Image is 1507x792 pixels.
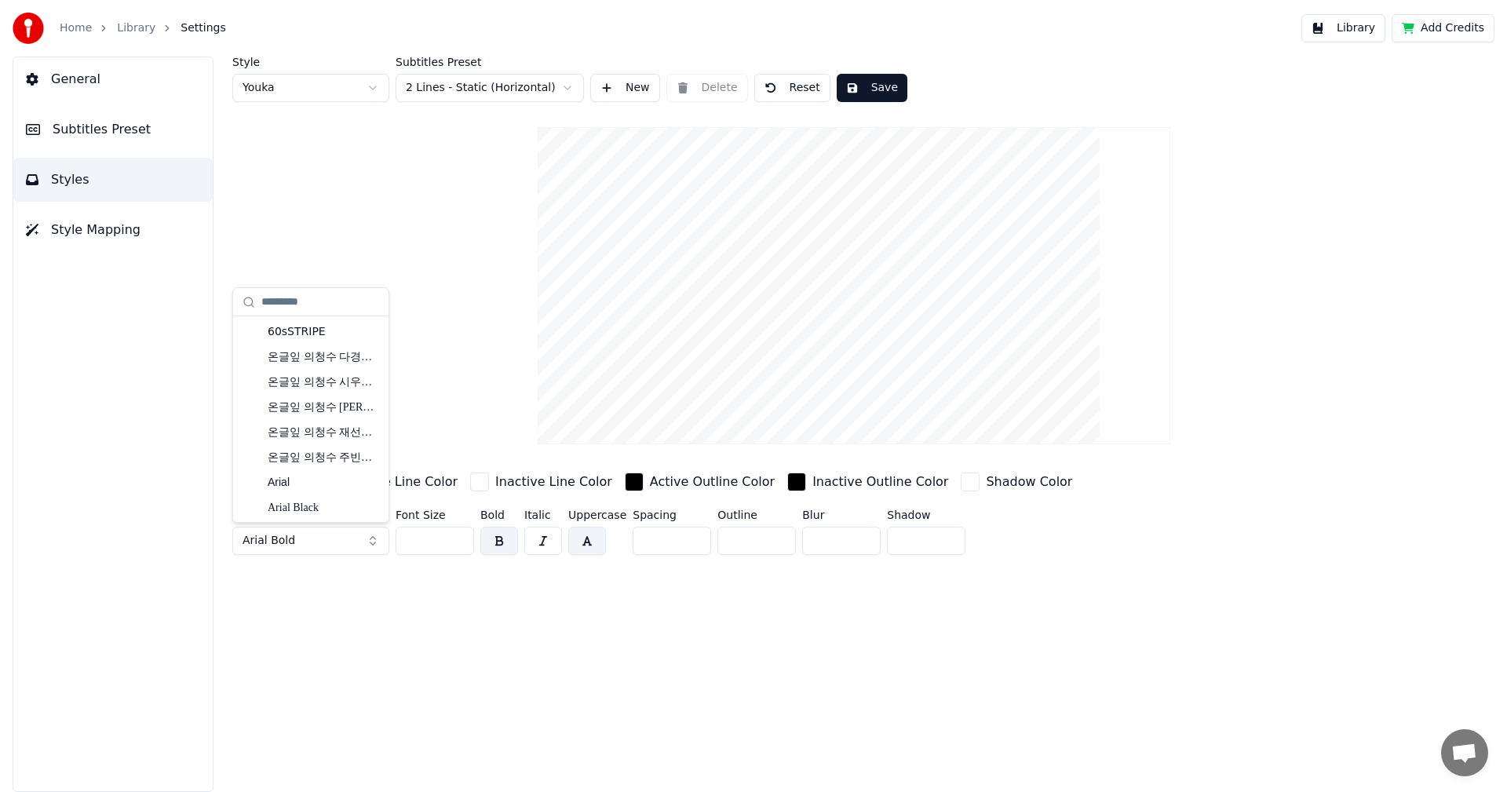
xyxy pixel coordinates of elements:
a: Library [117,20,155,36]
a: 채팅 열기 [1441,729,1488,776]
label: Subtitles Preset [396,57,584,68]
span: General [51,70,100,89]
label: Spacing [633,509,711,520]
div: 온글잎 의청수 주빈체 Regular [268,450,379,465]
a: Home [60,20,92,36]
img: youka [13,13,44,44]
button: Library [1301,14,1385,42]
button: Active Line Color [323,469,461,495]
span: Styles [51,170,89,189]
div: 온글잎 의청수 [PERSON_NAME] Regular [268,400,379,415]
button: Reset [754,74,830,102]
button: New [590,74,660,102]
label: Outline [717,509,796,520]
span: Style Mapping [51,221,140,239]
button: Active Outline Color [622,469,778,495]
div: Arial Black [268,500,379,516]
button: Shadow Color [958,469,1075,495]
div: 온글잎 의청수 재선체 Regular [268,425,379,440]
span: Arial Bold [243,533,295,549]
div: Inactive Line Color [495,473,612,491]
div: Shadow Color [986,473,1072,491]
span: Subtitles Preset [53,120,151,139]
label: Font Size [396,509,474,520]
span: Settings [181,20,225,36]
label: Uppercase [568,509,626,520]
div: 60sSTRIPE [268,324,379,340]
div: Active Outline Color [650,473,775,491]
label: Bold [480,509,518,520]
label: Shadow [887,509,965,520]
div: 온글잎 의청수 시우체 Regular [268,374,379,390]
button: Styles [13,158,213,202]
div: Arial [268,475,379,491]
button: Inactive Line Color [467,469,615,495]
div: Inactive Outline Color [812,473,948,491]
label: Style [232,57,389,68]
div: Active Line Color [352,473,458,491]
nav: breadcrumb [60,20,226,36]
button: Style Mapping [13,208,213,252]
div: 온글잎 의청수 다경체 Regular [268,349,379,365]
label: Blur [802,509,881,520]
button: Inactive Outline Color [784,469,951,495]
button: General [13,57,213,101]
button: Subtitles Preset [13,108,213,151]
button: Add Credits [1392,14,1494,42]
label: Italic [524,509,562,520]
button: Save [837,74,907,102]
